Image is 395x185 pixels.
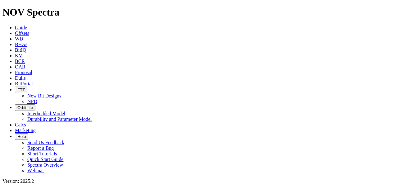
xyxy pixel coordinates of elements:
[27,111,65,116] a: Interbedded Model
[27,157,63,162] a: Quick Start Guide
[27,93,61,98] a: New Bit Designs
[15,87,27,93] button: FTT
[27,162,63,168] a: Spectra Overview
[15,59,25,64] a: BCR
[15,75,26,81] a: Dulls
[15,81,33,86] a: BitPortal
[15,36,23,41] a: WD
[27,116,92,122] a: Durability and Parameter Model
[17,134,26,139] span: Help
[27,151,57,156] a: Short Tutorials
[15,31,29,36] a: Offsets
[15,133,28,140] button: Help
[27,99,37,104] a: NPD
[15,42,27,47] a: BHAs
[15,64,25,69] a: OAR
[15,122,26,127] a: Calcs
[27,168,44,173] a: Webinar
[2,178,393,184] div: Version: 2025.2
[15,25,27,30] a: Guide
[27,140,64,145] a: Send Us Feedback
[17,105,33,110] span: OrbitLite
[15,47,26,53] a: BitIQ
[15,104,35,111] button: OrbitLite
[27,145,54,151] a: Report a Bug
[15,70,32,75] a: Proposal
[2,7,393,18] h1: NOV Spectra
[15,53,23,58] a: KM
[15,128,36,133] a: Marketing
[17,88,25,92] span: FTT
